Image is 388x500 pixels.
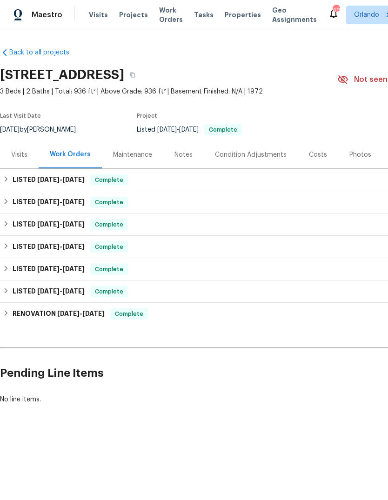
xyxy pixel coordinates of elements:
[62,176,85,183] span: [DATE]
[37,266,60,272] span: [DATE]
[37,176,60,183] span: [DATE]
[137,127,242,133] span: Listed
[13,241,85,253] h6: LISTED
[11,150,27,160] div: Visits
[225,10,261,20] span: Properties
[349,150,371,160] div: Photos
[37,266,85,272] span: -
[333,6,339,15] div: 40
[137,113,157,119] span: Project
[91,242,127,252] span: Complete
[13,286,85,297] h6: LISTED
[62,243,85,250] span: [DATE]
[91,265,127,274] span: Complete
[57,310,105,317] span: -
[13,264,85,275] h6: LISTED
[89,10,108,20] span: Visits
[37,243,60,250] span: [DATE]
[37,176,85,183] span: -
[37,221,85,227] span: -
[13,174,85,186] h6: LISTED
[62,266,85,272] span: [DATE]
[37,288,85,294] span: -
[82,310,105,317] span: [DATE]
[91,220,127,229] span: Complete
[37,243,85,250] span: -
[113,150,152,160] div: Maintenance
[174,150,193,160] div: Notes
[37,199,60,205] span: [DATE]
[194,12,214,18] span: Tasks
[91,175,127,185] span: Complete
[157,127,177,133] span: [DATE]
[179,127,199,133] span: [DATE]
[309,150,327,160] div: Costs
[37,199,85,205] span: -
[91,287,127,296] span: Complete
[272,6,317,24] span: Geo Assignments
[159,6,183,24] span: Work Orders
[157,127,199,133] span: -
[124,67,141,83] button: Copy Address
[32,10,62,20] span: Maestro
[354,10,379,20] span: Orlando
[62,288,85,294] span: [DATE]
[37,288,60,294] span: [DATE]
[13,197,85,208] h6: LISTED
[13,308,105,320] h6: RENOVATION
[37,221,60,227] span: [DATE]
[111,309,147,319] span: Complete
[13,219,85,230] h6: LISTED
[62,221,85,227] span: [DATE]
[215,150,287,160] div: Condition Adjustments
[119,10,148,20] span: Projects
[62,199,85,205] span: [DATE]
[91,198,127,207] span: Complete
[50,150,91,159] div: Work Orders
[57,310,80,317] span: [DATE]
[205,127,241,133] span: Complete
